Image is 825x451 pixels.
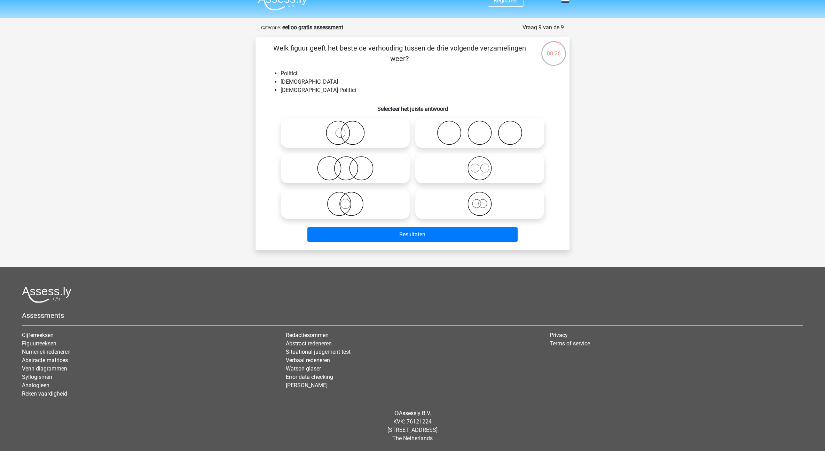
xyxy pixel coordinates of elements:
button: Resultaten [307,227,518,242]
li: [DEMOGRAPHIC_DATA] [281,78,558,86]
a: Situational judgement test [286,349,351,355]
p: Welk figuur geeft het beste de verhouding tussen de drie volgende verzamelingen weer? [267,43,532,64]
li: Politici [281,69,558,78]
a: Assessly B.V. [399,410,431,416]
a: Analogieen [22,382,49,389]
a: [PERSON_NAME] [286,382,328,389]
a: Abstract redeneren [286,340,332,347]
a: Syllogismen [22,374,52,380]
a: Terms of service [550,340,590,347]
a: Error data checking [286,374,333,380]
a: Numeriek redeneren [22,349,71,355]
div: 00:26 [541,40,567,58]
a: Figuurreeksen [22,340,56,347]
div: Vraag 9 van de 9 [522,23,564,32]
a: Verbaal redeneren [286,357,330,364]
h6: Selecteer het juiste antwoord [267,100,558,112]
a: Venn diagrammen [22,365,67,372]
a: Watson glaser [286,365,321,372]
h5: Assessments [22,311,803,320]
a: Abstracte matrices [22,357,68,364]
a: Reken vaardigheid [22,390,67,397]
small: Categorie: [261,25,281,30]
li: [DEMOGRAPHIC_DATA] Politici [281,86,558,94]
a: Cijferreeksen [22,332,54,338]
strong: eelloo gratis assessment [282,24,343,31]
img: Assessly logo [22,286,71,303]
div: © KVK: 76121224 [STREET_ADDRESS] The Netherlands [17,404,808,448]
a: Privacy [550,332,568,338]
a: Redactiesommen [286,332,329,338]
